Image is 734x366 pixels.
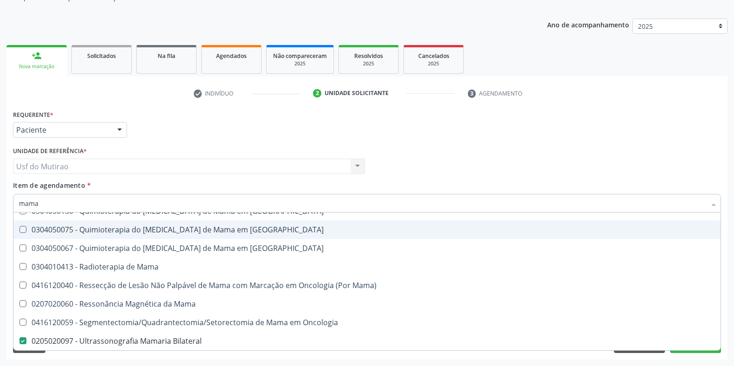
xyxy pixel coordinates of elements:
[547,19,629,30] p: Ano de acompanhamento
[87,52,116,60] span: Solicitados
[19,300,715,308] div: 0207020060 - Ressonância Magnética da Mama
[19,282,715,289] div: 0416120040 - Ressecção de Lesão Não Palpável de Mama com Marcação em Oncologia (Por Mama)
[418,52,449,60] span: Cancelados
[19,194,706,212] input: Buscar por procedimentos
[13,63,60,70] div: Nova marcação
[19,263,715,270] div: 0304010413 - Radioterapia de Mama
[13,108,53,122] label: Requerente
[410,60,457,67] div: 2025
[13,144,87,159] label: Unidade de referência
[354,52,383,60] span: Resolvidos
[345,60,392,67] div: 2025
[216,52,247,60] span: Agendados
[158,52,175,60] span: Na fila
[313,89,321,97] div: 2
[273,52,327,60] span: Não compareceram
[19,337,715,345] div: 0205020097 - Ultrassonografia Mamaria Bilateral
[273,60,327,67] div: 2025
[13,181,85,190] span: Item de agendamento
[19,319,715,326] div: 0416120059 - Segmentectomia/Quadrantectomia/Setorectomia de Mama em Oncologia
[32,51,42,61] div: person_add
[16,125,108,135] span: Paciente
[19,244,715,252] div: 0304050067 - Quimioterapia do [MEDICAL_DATA] de Mama em [GEOGRAPHIC_DATA]
[325,89,389,97] div: Unidade solicitante
[19,226,715,233] div: 0304050075 - Quimioterapia do [MEDICAL_DATA] de Mama em [GEOGRAPHIC_DATA]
